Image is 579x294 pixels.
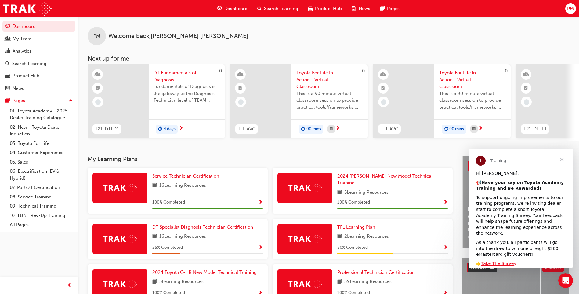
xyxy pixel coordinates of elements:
span: people-icon [5,36,10,42]
span: pages-icon [5,98,10,104]
a: Search Learning [2,58,75,69]
span: learningRecordVerb_NONE-icon [238,99,244,105]
a: Service Technician Certification [152,173,222,180]
span: car-icon [5,73,10,79]
span: 5 Learning Resources [159,278,204,286]
div: Pages [13,97,25,104]
span: Toyota For Life In Action - Virtual Classroom [439,69,506,90]
span: chart-icon [5,49,10,54]
span: T21-DTEL1 [523,126,547,133]
span: book-icon [337,233,342,241]
a: news-iconNews [347,2,375,15]
div: Analytics [13,48,31,55]
span: duration-icon [444,125,448,133]
img: Trak [3,2,52,16]
span: TFL Learning Plan [337,224,375,230]
a: Latest NewsShow all [468,161,564,171]
span: booktick-icon [96,84,100,92]
span: car-icon [308,5,313,13]
a: 01. Toyota Academy - 2025 Dealer Training Catalogue [7,106,75,123]
img: Trak [103,234,137,244]
span: 25 % Completed [152,244,183,251]
span: next-icon [335,126,340,131]
h3: Next up for me [78,55,579,62]
span: 90 mins [449,126,464,133]
button: Show Progress [258,244,263,252]
div: Product Hub [13,72,39,79]
a: TFL Learning Plan [337,224,378,231]
span: PM [93,33,100,40]
span: 2 Learning Resources [344,233,389,241]
span: Show Progress [443,200,448,205]
a: 2024 Toyota C-HR New Model Technical Training [152,269,259,276]
button: Pages [2,95,75,106]
span: Show Progress [443,245,448,251]
a: 08. Service Training [7,192,75,202]
span: This is a 90 minute virtual classroom session to provide practical tools/frameworks, behaviours a... [296,90,363,111]
button: Show Progress [443,199,448,206]
span: learningResourceType_INSTRUCTOR_LED-icon [524,71,528,79]
span: Revolutionise the way you access and manage your learning resources. [468,226,564,240]
span: book-icon [152,278,157,286]
a: Professional Technician Certification [337,269,417,276]
a: 03. Toyota For Life [7,139,75,148]
span: learningResourceType_INSTRUCTOR_LED-icon [96,71,100,79]
iframe: Intercom live chat [558,273,573,288]
span: 2024 [PERSON_NAME] New Model Technical Training [337,173,432,186]
a: My Team [2,33,75,45]
a: Product HubShow all [467,263,564,272]
a: Product Hub [2,70,75,82]
a: guage-iconDashboard [212,2,252,15]
span: This is a 90 minute virtual classroom session to provide practical tools/frameworks, behaviours a... [439,90,506,111]
span: next-icon [179,126,183,131]
a: 0TFLIAVCToyota For Life In Action - Virtual ClassroomThis is a 90 minute virtual classroom sessio... [373,64,511,138]
span: DT Specialist Diagnosis Technician Certification [152,224,253,230]
a: 02. New - Toyota Dealer Induction [7,123,75,139]
button: Show Progress [258,199,263,206]
span: learningRecordVerb_NONE-icon [95,99,101,105]
span: 2024 Toyota C-HR New Model Technical Training [152,270,257,275]
span: booktick-icon [238,84,243,92]
a: DT Specialist Diagnosis Technician Certification [152,224,255,231]
span: Search Learning [264,5,298,12]
span: calendar-icon [330,125,333,133]
span: guage-icon [5,24,10,29]
span: book-icon [337,278,342,286]
a: 04. Customer Experience [7,148,75,157]
span: prev-icon [67,282,72,289]
span: 50 % Completed [337,244,368,251]
a: 09. Technical Training [7,201,75,211]
span: learningRecordVerb_NONE-icon [524,99,529,105]
div: Search Learning [12,60,46,67]
img: Trak [288,234,322,244]
span: Welcome back , [PERSON_NAME] [PERSON_NAME] [108,33,248,40]
span: 39 Learning Resources [344,278,392,286]
span: 0 [505,68,508,74]
span: 5 Learning Resources [344,189,389,197]
span: PM [567,5,574,12]
span: 16 Learning Resources [159,233,206,241]
span: TFLIAVC [238,126,255,133]
a: 06. Electrification (EV & Hybrid) [7,167,75,183]
a: All Pages [7,220,75,230]
span: Show Progress [258,200,263,205]
span: 0 [362,68,365,74]
img: Trak [288,279,322,289]
a: 05. Sales [7,157,75,167]
span: Help Shape the Future of Toyota Academy Training and Win an eMastercard! [468,206,564,227]
div: My Team [13,35,32,42]
span: duration-icon [158,125,162,133]
span: 100 % Completed [152,199,185,206]
span: 0 [219,68,222,74]
iframe: Intercom live chat message [469,149,573,268]
a: 2024 [PERSON_NAME] New Model Technical Training [337,173,448,186]
img: Trak [103,279,137,289]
